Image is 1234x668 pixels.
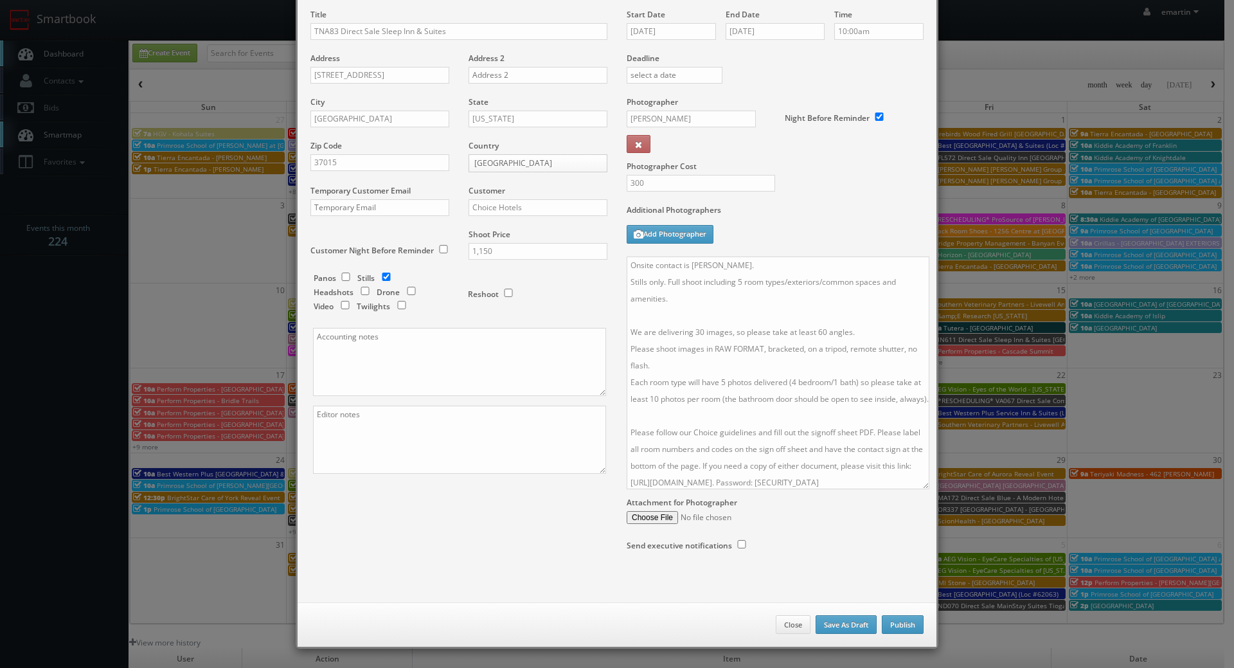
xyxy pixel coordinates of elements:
[468,289,499,300] label: Reshoot
[310,9,326,20] label: Title
[314,273,336,284] label: Panos
[310,140,342,151] label: Zip Code
[357,301,390,312] label: Twilights
[310,185,411,196] label: Temporary Customer Email
[357,273,375,284] label: Stills
[469,243,607,260] input: Shoot Price
[627,540,732,551] label: Send executive notifications
[627,23,716,40] input: select a date
[314,301,334,312] label: Video
[617,161,933,172] label: Photographer Cost
[726,9,760,20] label: End Date
[469,154,607,172] a: [GEOGRAPHIC_DATA]
[310,154,449,171] input: Zip Code
[627,175,775,192] input: Photographer Cost
[469,111,607,127] input: Select a state
[310,23,607,40] input: Title
[627,111,756,127] input: Select a photographer
[882,615,924,635] button: Publish
[627,204,924,222] label: Additional Photographers
[310,245,434,256] label: Customer Night Before Reminder
[726,23,825,40] input: select an end date
[474,155,590,172] span: [GEOGRAPHIC_DATA]
[776,615,810,635] button: Close
[816,615,877,635] button: Save As Draft
[617,53,933,64] label: Deadline
[785,113,870,123] label: Night Before Reminder
[469,96,488,107] label: State
[310,53,340,64] label: Address
[627,67,722,84] input: select a date
[627,225,713,244] button: Add Photographer
[310,111,449,127] input: City
[469,185,505,196] label: Customer
[469,140,499,151] label: Country
[469,199,607,216] input: Select a customer
[469,53,505,64] label: Address 2
[314,287,353,298] label: Headshots
[627,96,678,107] label: Photographer
[627,9,665,20] label: Start Date
[469,229,510,240] label: Shoot Price
[377,287,400,298] label: Drone
[310,96,325,107] label: City
[469,67,607,84] input: Address 2
[834,9,852,20] label: Time
[310,199,449,216] input: Temporary Email
[627,497,737,508] label: Attachment for Photographer
[310,67,449,84] input: Address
